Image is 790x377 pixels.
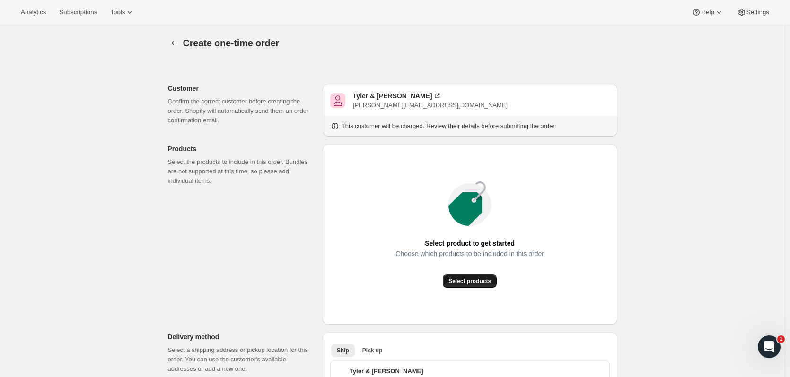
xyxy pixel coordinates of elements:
p: Select the products to include in this order. Bundles are not supported at this time, so please a... [168,157,315,186]
span: Select products [448,277,491,285]
div: Tyler & [PERSON_NAME] [353,91,432,101]
button: Analytics [15,6,52,19]
span: Subscriptions [59,9,97,16]
p: Confirm the correct customer before creating the order. Shopify will automatically send them an o... [168,97,315,125]
span: Pick up [362,347,383,354]
p: This customer will be charged. Review their details before submitting the order. [342,121,556,131]
span: Select product to get started [425,237,515,250]
p: Products [168,144,315,154]
span: Tools [110,9,125,16]
p: Select a shipping address or pickup location for this order. You can use the customer's available... [168,345,315,374]
button: Select products [443,274,497,288]
span: Create one-time order [183,38,280,48]
span: 1 [777,335,785,343]
span: [PERSON_NAME][EMAIL_ADDRESS][DOMAIN_NAME] [353,102,508,109]
span: Settings [746,9,769,16]
span: Choose which products to be included in this order [395,247,544,260]
iframe: Intercom live chat [758,335,781,358]
p: Customer [168,84,315,93]
p: Tyler & [PERSON_NAME] [350,367,423,376]
span: Help [701,9,714,16]
span: Ship [337,347,349,354]
button: Tools [105,6,140,19]
button: Help [686,6,729,19]
button: Settings [731,6,775,19]
p: Delivery method [168,332,315,342]
button: Subscriptions [53,6,103,19]
span: Analytics [21,9,46,16]
span: Tyler & Kate McMaster [330,93,345,108]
